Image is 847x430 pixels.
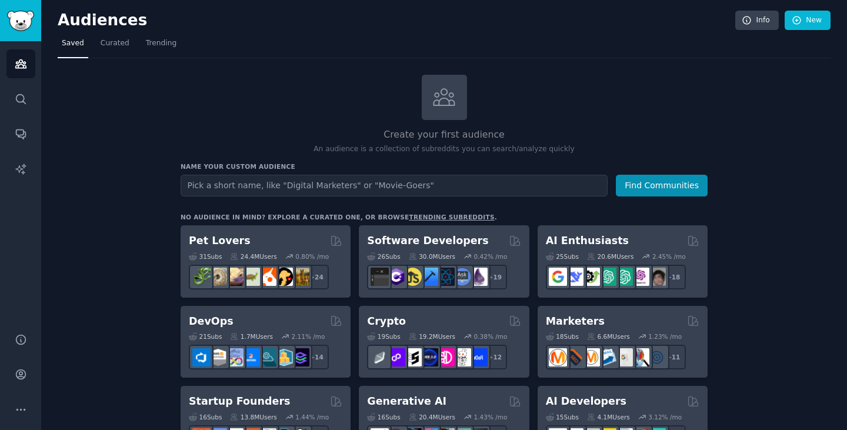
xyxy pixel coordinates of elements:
[230,413,276,421] div: 13.8M Users
[181,213,497,221] div: No audience in mind? Explore a curated one, or browse .
[291,268,309,286] img: dogbreed
[587,252,633,261] div: 20.6M Users
[453,348,471,366] img: CryptoNews
[565,268,583,286] img: DeepSeek
[474,413,508,421] div: 1.43 % /mo
[292,332,325,341] div: 2.11 % /mo
[546,394,626,409] h2: AI Developers
[582,268,600,286] img: AItoolsCatalog
[436,268,455,286] img: reactnative
[230,332,273,341] div: 1.7M Users
[189,413,222,421] div: 16 Sub s
[209,268,227,286] img: ballpython
[146,38,176,49] span: Trending
[189,234,251,248] h2: Pet Lovers
[367,252,400,261] div: 26 Sub s
[582,348,600,366] img: AskMarketing
[181,128,708,142] h2: Create your first audience
[387,268,405,286] img: csharp
[291,348,309,366] img: PlatformEngineers
[192,268,211,286] img: herpetology
[371,268,389,286] img: software
[295,252,329,261] div: 0.80 % /mo
[474,252,508,261] div: 0.42 % /mo
[615,348,633,366] img: googleads
[661,345,686,369] div: + 11
[615,268,633,286] img: chatgpt_prompts_
[295,413,329,421] div: 1.44 % /mo
[189,252,222,261] div: 31 Sub s
[371,348,389,366] img: ethfinance
[230,252,276,261] div: 24.4M Users
[192,348,211,366] img: azuredevops
[469,348,488,366] img: defi_
[482,265,507,289] div: + 19
[189,314,234,329] h2: DevOps
[735,11,779,31] a: Info
[420,348,438,366] img: web3
[304,345,329,369] div: + 14
[225,268,244,286] img: leopardgeckos
[482,345,507,369] div: + 12
[96,34,134,58] a: Curated
[404,268,422,286] img: learnjavascript
[275,348,293,366] img: aws_cdk
[409,332,455,341] div: 19.2M Users
[225,348,244,366] img: Docker_DevOps
[598,268,616,286] img: chatgpt_promptDesign
[453,268,471,286] img: AskComputerScience
[58,34,88,58] a: Saved
[275,268,293,286] img: PetAdvice
[181,144,708,155] p: An audience is a collection of subreddits you can search/analyze quickly
[409,413,455,421] div: 20.4M Users
[565,348,583,366] img: bigseo
[648,348,666,366] img: OnlineMarketing
[631,348,649,366] img: MarketingResearch
[258,268,276,286] img: cockatiel
[142,34,181,58] a: Trending
[474,332,508,341] div: 0.38 % /mo
[181,175,608,196] input: Pick a short name, like "Digital Marketers" or "Movie-Goers"
[546,234,629,248] h2: AI Enthusiasts
[409,214,494,221] a: trending subreddits
[598,348,616,366] img: Emailmarketing
[648,268,666,286] img: ArtificalIntelligence
[652,252,686,261] div: 2.45 % /mo
[367,413,400,421] div: 16 Sub s
[616,175,708,196] button: Find Communities
[469,268,488,286] img: elixir
[367,314,406,329] h2: Crypto
[367,394,446,409] h2: Generative AI
[181,162,708,171] h3: Name your custom audience
[387,348,405,366] img: 0xPolygon
[631,268,649,286] img: OpenAIDev
[101,38,129,49] span: Curated
[258,348,276,366] img: platformengineering
[648,413,682,421] div: 3.12 % /mo
[58,11,735,30] h2: Audiences
[409,252,455,261] div: 30.0M Users
[546,252,579,261] div: 25 Sub s
[189,394,290,409] h2: Startup Founders
[189,332,222,341] div: 21 Sub s
[242,348,260,366] img: DevOpsLinks
[420,268,438,286] img: iOSProgramming
[404,348,422,366] img: ethstaker
[209,348,227,366] img: AWS_Certified_Experts
[304,265,329,289] div: + 24
[546,332,579,341] div: 18 Sub s
[7,11,34,31] img: GummySearch logo
[549,348,567,366] img: content_marketing
[242,268,260,286] img: turtle
[587,332,630,341] div: 6.6M Users
[546,314,605,329] h2: Marketers
[648,332,682,341] div: 1.23 % /mo
[587,413,630,421] div: 4.1M Users
[549,268,567,286] img: GoogleGeminiAI
[661,265,686,289] div: + 18
[367,332,400,341] div: 19 Sub s
[436,348,455,366] img: defiblockchain
[546,413,579,421] div: 15 Sub s
[785,11,831,31] a: New
[62,38,84,49] span: Saved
